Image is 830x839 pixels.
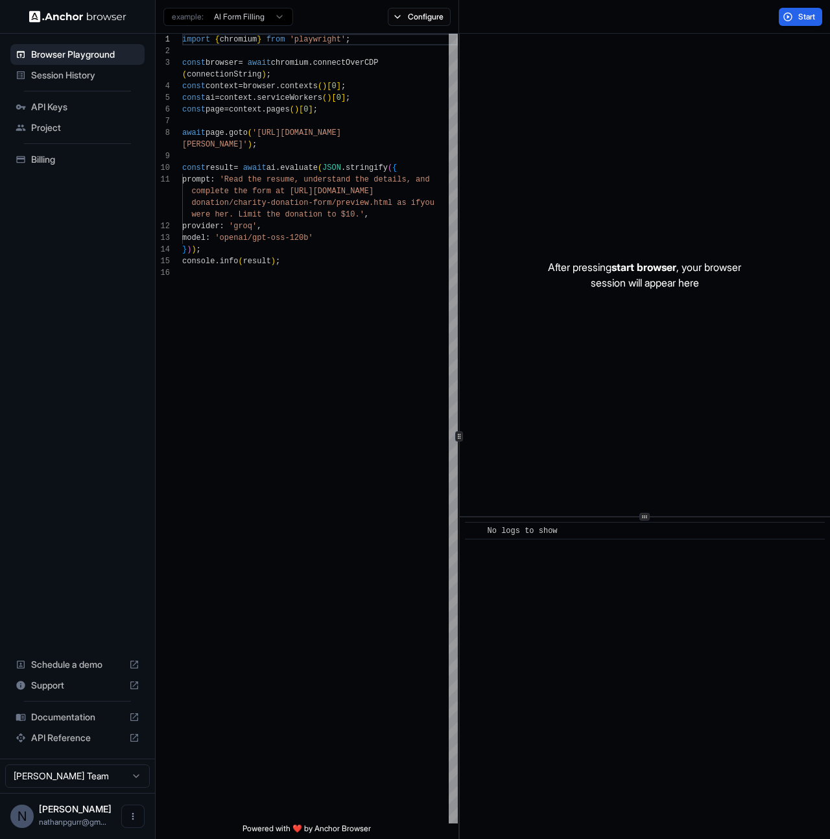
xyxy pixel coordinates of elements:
span: , [257,222,261,231]
span: browser [206,58,238,67]
span: = [238,82,243,91]
div: Documentation [10,707,145,727]
span: Browser Playground [31,48,139,61]
span: 'openai/gpt-oss-120b' [215,233,313,242]
span: complete the form at [URL][DOMAIN_NAME] [191,187,373,196]
span: evaluate [280,163,318,172]
span: ( [182,70,187,79]
span: serviceWorkers [257,93,322,102]
div: 10 [156,162,170,174]
span: JSON [322,163,341,172]
span: ( [248,128,252,137]
span: info [220,257,239,266]
span: const [182,93,206,102]
span: import [182,35,210,44]
span: await [248,58,271,67]
span: No logs to show [488,526,558,536]
span: ( [290,105,294,114]
span: example: [172,12,204,22]
span: ] [341,93,346,102]
span: { [392,163,397,172]
span: [ [331,93,336,102]
div: 1 [156,34,170,45]
div: 3 [156,57,170,69]
span: await [182,128,206,137]
span: start browser [611,261,676,274]
span: . [252,93,257,102]
span: ; [313,105,318,114]
span: = [224,105,229,114]
span: 0 [331,82,336,91]
span: provider [182,222,220,231]
span: prompt [182,175,210,184]
span: Nathan Gurr [39,803,112,814]
span: ) [187,245,191,254]
span: ; [276,257,280,266]
span: page [206,128,224,137]
span: 'Read the resume, understand the details, and [220,175,430,184]
div: Support [10,675,145,696]
span: connectionString [187,70,261,79]
span: = [215,93,219,102]
div: Project [10,117,145,138]
button: Open menu [121,805,145,828]
img: Anchor Logo [29,10,126,23]
p: After pressing , your browser session will appear here [548,259,741,290]
button: Start [779,8,822,26]
span: const [182,163,206,172]
div: 16 [156,267,170,279]
div: 14 [156,244,170,255]
span: ( [388,163,392,172]
span: Project [31,121,139,134]
div: 8 [156,127,170,139]
span: Start [798,12,816,22]
span: ) [294,105,299,114]
span: ] [337,82,341,91]
span: ( [322,93,327,102]
div: 6 [156,104,170,115]
span: Billing [31,153,139,166]
span: , [364,210,369,219]
span: Session History [31,69,139,82]
span: = [233,163,238,172]
span: nathanpgurr@gmail.com [39,817,106,827]
div: 13 [156,232,170,244]
span: const [182,82,206,91]
span: ) [271,257,276,266]
span: = [238,58,243,67]
span: Support [31,679,124,692]
span: [ [327,82,331,91]
button: Configure [388,8,451,26]
div: Session History [10,65,145,86]
span: goto [229,128,248,137]
span: were her. Limit the donation to $10.' [191,210,364,219]
span: [ [299,105,303,114]
span: browser [243,82,276,91]
span: . [308,58,313,67]
span: API Reference [31,731,124,744]
span: } [182,245,187,254]
span: . [276,82,280,91]
span: 'groq' [229,222,257,231]
span: ] [308,105,313,114]
span: chromium [271,58,309,67]
div: API Keys [10,97,145,117]
span: result [243,257,271,266]
span: contexts [280,82,318,91]
span: ; [267,70,271,79]
div: 9 [156,150,170,162]
span: ( [238,257,243,266]
span: page [206,105,224,114]
span: Documentation [31,711,124,724]
div: Schedule a demo [10,654,145,675]
span: ( [318,82,322,91]
span: 0 [337,93,341,102]
span: ; [196,245,201,254]
span: '[URL][DOMAIN_NAME] [252,128,341,137]
span: context [229,105,261,114]
div: 2 [156,45,170,57]
span: chromium [220,35,257,44]
span: 'playwright' [290,35,346,44]
span: Schedule a demo [31,658,124,671]
span: from [267,35,285,44]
